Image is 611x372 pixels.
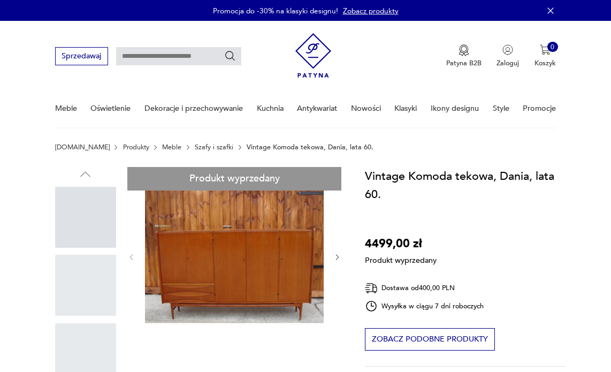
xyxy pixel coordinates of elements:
[497,58,519,68] p: Zaloguj
[365,328,494,351] button: Zobacz podobne produkty
[365,253,437,266] p: Produkt wyprzedany
[534,58,556,68] p: Koszyk
[365,167,566,203] h1: Vintage Komoda tekowa, Dania, lata 60.
[446,58,482,68] p: Patyna B2B
[365,234,437,253] p: 4499,00 zł
[394,90,417,127] a: Klasyki
[297,90,337,127] a: Antykwariat
[213,6,338,16] p: Promocja do -30% na klasyki designu!
[523,90,556,127] a: Promocje
[446,44,482,68] button: Patyna B2B
[365,282,378,295] img: Ikona dostawy
[493,90,509,127] a: Style
[502,44,513,55] img: Ikonka użytkownika
[123,143,149,151] a: Produkty
[459,44,469,56] img: Ikona medalu
[55,143,110,151] a: [DOMAIN_NAME]
[540,44,551,55] img: Ikona koszyka
[224,50,236,62] button: Szukaj
[162,143,181,151] a: Meble
[90,90,131,127] a: Oświetlenie
[365,282,484,295] div: Dostawa od 400,00 PLN
[351,90,381,127] a: Nowości
[534,44,556,68] button: 0Koszyk
[497,44,519,68] button: Zaloguj
[343,6,399,16] a: Zobacz produkty
[446,44,482,68] a: Ikona medaluPatyna B2B
[431,90,479,127] a: Ikony designu
[55,54,108,60] a: Sprzedawaj
[144,90,243,127] a: Dekoracje i przechowywanie
[547,42,558,52] div: 0
[247,143,373,151] p: Vintage Komoda tekowa, Dania, lata 60.
[55,47,108,65] button: Sprzedawaj
[295,29,331,81] img: Patyna - sklep z meblami i dekoracjami vintage
[365,300,484,313] div: Wysyłka w ciągu 7 dni roboczych
[195,143,233,151] a: Szafy i szafki
[257,90,284,127] a: Kuchnia
[55,90,77,127] a: Meble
